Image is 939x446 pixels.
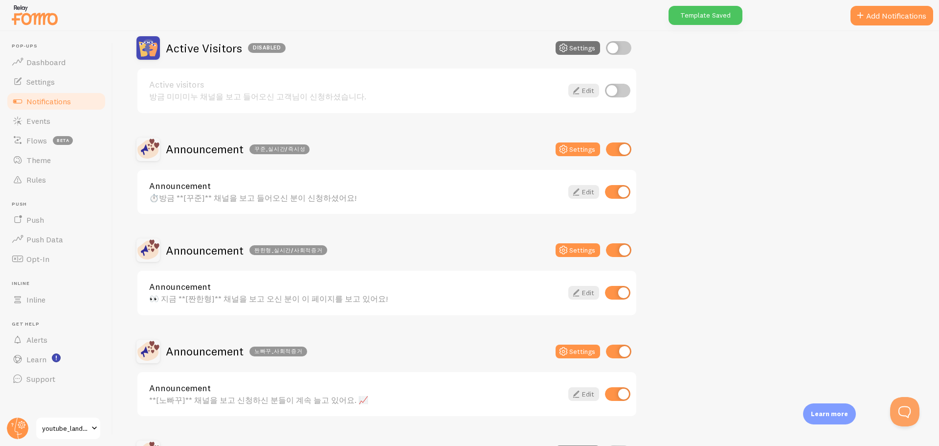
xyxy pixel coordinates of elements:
span: Settings [26,77,55,87]
div: Disabled [248,43,286,53]
span: Theme [26,155,51,165]
a: Learn [6,350,107,369]
span: beta [53,136,73,145]
a: Opt-In [6,249,107,269]
iframe: Help Scout Beacon - Open [890,397,919,426]
a: Edit [568,185,599,199]
span: Push [12,201,107,208]
span: Dashboard [26,57,66,67]
span: Notifications [26,96,71,106]
a: youtube_landing-b [35,417,101,440]
h2: Announcement [166,141,310,157]
div: 방금 미미미누 채널을 보고 들어오신 고객님이 신청하셨습니다. [149,92,562,101]
div: 짠한형_실시간/사회적증거 [249,245,327,255]
a: Edit [568,84,599,97]
span: Events [26,116,50,126]
div: ⏱️방금 **[꾸준]** 채널을 보고 들어오신 분이 신청하셨어요! [149,193,562,202]
span: Opt-In [26,254,49,264]
p: Learn more [811,409,848,419]
div: **[노빠꾸]** 채널을 보고 신청하신 분들이 계속 늘고 있어요. 📈 [149,396,562,404]
h2: Announcement [166,344,307,359]
a: Edit [568,286,599,300]
span: Pop-ups [12,43,107,49]
a: Push [6,210,107,230]
a: Announcement [149,182,562,190]
span: Support [26,374,55,384]
a: Theme [6,150,107,170]
a: Announcement [149,282,562,291]
img: Announcement [136,238,160,262]
a: Rules [6,170,107,189]
img: Announcement [136,138,160,161]
button: Settings [556,345,600,358]
img: Active Visitors [136,36,160,60]
a: Notifications [6,92,107,111]
span: Push Data [26,235,63,244]
span: Alerts [26,335,47,345]
div: 👀 지금 **[짠한형]** 채널을 보고 오신 분이 이 페이지를 보고 있어요! [149,294,562,303]
a: Inline [6,290,107,309]
span: Push [26,215,44,225]
h2: Active Visitors [166,41,286,56]
a: Alerts [6,330,107,350]
span: Inline [12,281,107,287]
a: Active visitors [149,80,562,89]
button: Settings [556,41,600,55]
svg: <p>Watch New Feature Tutorials!</p> [52,353,61,362]
a: Events [6,111,107,131]
a: Support [6,369,107,389]
a: Dashboard [6,52,107,72]
span: youtube_landing-b [42,423,89,434]
a: Flows beta [6,131,107,150]
a: Push Data [6,230,107,249]
a: Settings [6,72,107,92]
div: 노빠꾸_사회적증거 [249,347,307,356]
button: Settings [556,142,600,156]
div: Template Saved [669,6,742,25]
span: Get Help [12,321,107,328]
span: Rules [26,175,46,185]
a: Announcement [149,384,562,393]
span: Learn [26,354,46,364]
span: Inline [26,295,45,305]
h2: Announcement [166,243,327,258]
button: Settings [556,243,600,257]
img: fomo-relay-logo-orange.svg [10,2,59,27]
span: Flows [26,136,47,145]
img: Announcement [136,340,160,363]
a: Edit [568,387,599,401]
div: 꾸준_실시간/즉시성 [249,144,310,154]
div: Learn more [803,403,856,424]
